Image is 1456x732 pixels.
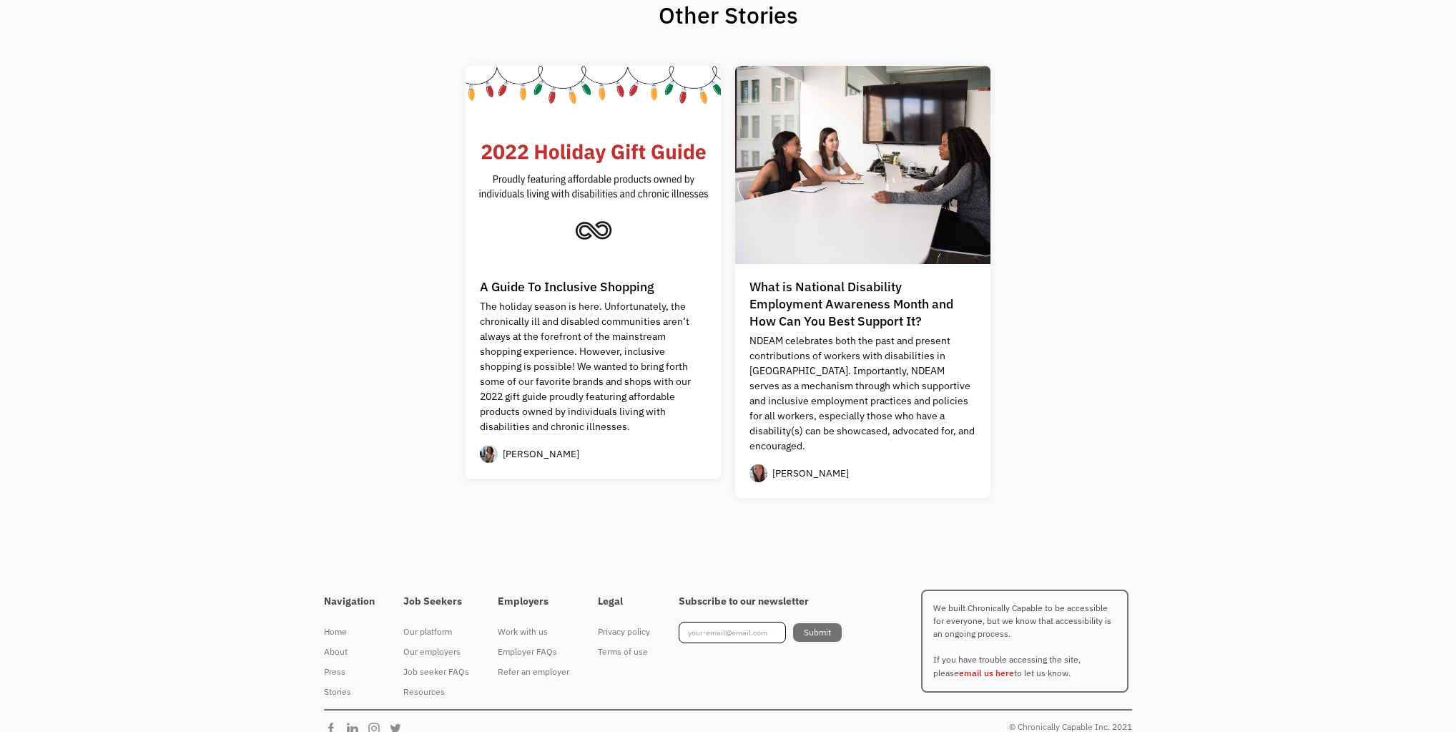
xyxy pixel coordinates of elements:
h4: Employers [498,595,569,608]
a: Home [324,622,375,642]
div: Our platform [403,623,469,640]
a: Employer FAQs [498,642,569,662]
div: Press [324,663,375,680]
a: Press [324,662,375,682]
h4: Navigation [324,595,375,608]
div: Work with us [498,623,569,640]
a: Job seeker FAQs [403,662,469,682]
div: About [324,643,375,660]
p: NDEAM celebrates both the past and present contributions of workers with disabilities in [GEOGRAP... [749,333,976,454]
div: [PERSON_NAME] [503,447,579,461]
input: your-email@email.com [679,622,786,643]
a: email us here [959,668,1014,678]
div: Employer FAQs [498,643,569,660]
a: Refer an employer [498,662,569,682]
h4: Job Seekers [403,595,469,608]
h1: Other Stories [324,1,1132,29]
input: Submit [793,623,842,642]
div: Stories [324,683,375,701]
div: Resources [403,683,469,701]
a: About [324,642,375,662]
a: Our platform [403,622,469,642]
a: What is National Disability Employment Awareness Month and How Can You Best Support It?NDEAM cele... [735,66,990,497]
div: Job seeker FAQs [403,663,469,680]
a: Our employers [403,642,469,662]
div: A Guide To Inclusive Shopping [480,278,654,296]
a: Stories [324,682,375,702]
div: Privacy policy [598,623,650,640]
a: Terms of use [598,642,650,662]
a: A Guide To Inclusive ShoppingThe holiday season is here. Unfortunately, the chronically ill and d... [466,66,721,478]
p: The holiday season is here. Unfortunately, the chronically ill and disabled communities aren’t al... [480,299,707,434]
p: We built Chronically Capable to be accessible for everyone, but we know that accessibility is an ... [921,590,1128,693]
a: Privacy policy [598,622,650,642]
div: Home [324,623,375,640]
h4: Legal [598,595,650,608]
a: Work with us [498,622,569,642]
h4: Subscribe to our newsletter [679,595,842,608]
div: Our employers [403,643,469,660]
a: Resources [403,682,469,702]
form: Footer Newsletter [679,622,842,643]
div: Terms of use [598,643,650,660]
div: What is National Disability Employment Awareness Month and How Can You Best Support It? [749,278,976,330]
div: [PERSON_NAME] [772,467,849,480]
div: Refer an employer [498,663,569,680]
